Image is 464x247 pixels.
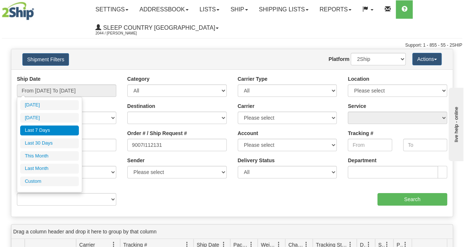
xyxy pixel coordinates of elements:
li: [DATE] [20,100,79,110]
div: grid grouping header [11,225,453,239]
label: Location [348,75,369,83]
a: Shipping lists [253,0,314,19]
label: Carrier Type [238,75,267,83]
li: [DATE] [20,113,79,123]
a: Reports [314,0,357,19]
label: Sender [127,157,145,164]
button: Actions [412,53,442,65]
span: Sleep Country [GEOGRAPHIC_DATA] [101,25,215,31]
div: live help - online [6,6,68,12]
label: Tracking # [348,130,373,137]
li: This Month [20,151,79,161]
label: Order # / Ship Request # [127,130,187,137]
label: Destination [127,102,155,110]
label: Service [348,102,366,110]
label: Ship Date [17,75,41,83]
li: Last 7 Days [20,126,79,135]
label: Department [348,157,376,164]
div: Support: 1 - 855 - 55 - 2SHIP [2,42,462,48]
li: Last Month [20,164,79,174]
input: Search [377,193,447,206]
a: Settings [90,0,134,19]
label: Platform [329,55,350,63]
a: Lists [194,0,225,19]
label: Category [127,75,150,83]
input: From [348,139,392,151]
img: logo2044.jpg [2,2,34,20]
span: 2044 / [PERSON_NAME] [95,30,150,37]
a: Ship [225,0,253,19]
a: Addressbook [134,0,194,19]
label: Account [238,130,258,137]
iframe: chat widget [447,86,463,161]
a: Sleep Country [GEOGRAPHIC_DATA] 2044 / [PERSON_NAME] [90,19,224,37]
li: Custom [20,177,79,186]
label: Carrier [238,102,255,110]
button: Shipment Filters [22,53,69,66]
label: Delivery Status [238,157,275,164]
input: To [403,139,447,151]
li: Last 30 Days [20,138,79,148]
